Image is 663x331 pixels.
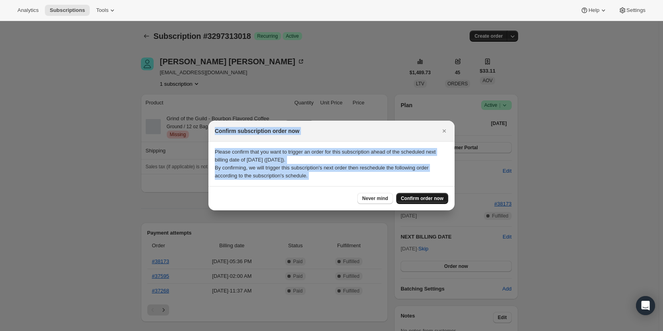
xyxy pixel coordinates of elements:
[91,5,121,16] button: Tools
[576,5,612,16] button: Help
[357,193,393,204] button: Never mind
[17,7,39,13] span: Analytics
[401,195,443,202] span: Confirm order now
[215,164,448,180] p: By confirming, we will trigger this subscription's next order then reschedule the following order...
[362,195,388,202] span: Never mind
[439,125,450,137] button: Close
[215,127,299,135] h2: Confirm subscription order now
[614,5,650,16] button: Settings
[96,7,108,13] span: Tools
[636,296,655,315] div: Open Intercom Messenger
[50,7,85,13] span: Subscriptions
[588,7,599,13] span: Help
[396,193,448,204] button: Confirm order now
[45,5,90,16] button: Subscriptions
[215,148,448,164] p: Please confirm that you want to trigger an order for this subscription ahead of the scheduled nex...
[13,5,43,16] button: Analytics
[626,7,646,13] span: Settings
